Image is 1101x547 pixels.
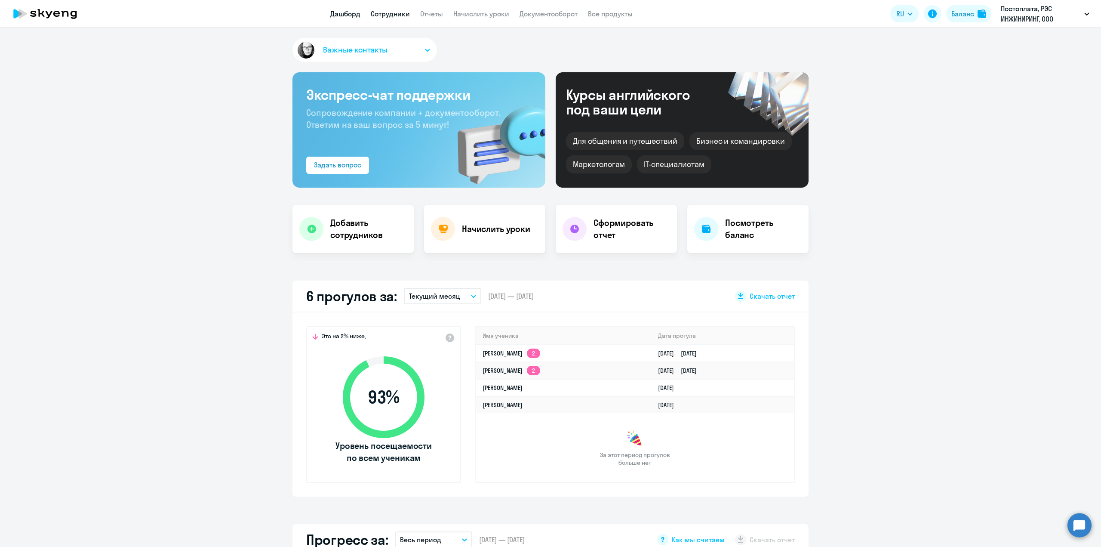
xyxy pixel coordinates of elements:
button: RU [890,5,919,22]
a: Отчеты [420,9,443,18]
p: Текущий месяц [409,291,460,301]
h4: Добавить сотрудников [330,217,407,241]
a: [DATE][DATE] [658,367,704,374]
a: [PERSON_NAME] [483,384,523,392]
a: Начислить уроки [453,9,509,18]
button: Текущий месяц [404,288,481,304]
img: congrats [626,430,643,448]
a: [PERSON_NAME]2 [483,349,540,357]
div: IT-специалистам [637,155,711,173]
img: bg-img [445,91,545,188]
span: [DATE] — [DATE] [488,291,534,301]
span: Как мы считаем [672,535,725,544]
h2: 6 прогулов за: [306,287,397,305]
button: Балансbalance [946,5,991,22]
a: Документооборот [520,9,578,18]
span: Важные контакты [323,44,388,56]
th: Дата прогула [651,327,794,345]
a: [DATE] [658,401,681,409]
h3: Экспресс-чат поддержки [306,86,532,103]
div: Маркетологам [566,155,632,173]
a: [DATE] [658,384,681,392]
h4: Сформировать отчет [594,217,670,241]
div: Задать вопрос [314,160,361,170]
a: Дашборд [330,9,360,18]
span: Сопровождение компании + документооборот. Ответим на ваш вопрос за 5 минут! [306,107,501,130]
p: Постоплата, РЭС ИНЖИНИРИНГ, ООО [1001,3,1081,24]
div: Бизнес и командировки [689,132,792,150]
a: [DATE][DATE] [658,349,704,357]
div: Курсы английского под ваши цели [566,87,713,117]
img: balance [978,9,986,18]
span: Уровень посещаемости по всем ученикам [334,440,433,464]
a: [PERSON_NAME]2 [483,367,540,374]
div: Баланс [951,9,974,19]
a: Сотрудники [371,9,410,18]
h4: Начислить уроки [462,223,530,235]
span: Скачать отчет [750,291,795,301]
span: Это на 2% ниже, [322,332,366,343]
th: Имя ученика [476,327,651,345]
app-skyeng-badge: 2 [527,366,540,375]
img: avatar [296,40,316,60]
a: Все продукты [588,9,633,18]
span: RU [896,9,904,19]
span: За этот период прогулов больше нет [599,451,671,467]
app-skyeng-badge: 2 [527,349,540,358]
button: Постоплата, РЭС ИНЖИНИРИНГ, ООО [996,3,1094,24]
button: Задать вопрос [306,157,369,174]
span: 93 % [334,387,433,408]
span: [DATE] — [DATE] [479,535,525,544]
p: Весь период [400,535,441,545]
h4: Посмотреть баланс [725,217,802,241]
div: Для общения и путешествий [566,132,684,150]
a: [PERSON_NAME] [483,401,523,409]
button: Важные контакты [292,38,437,62]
